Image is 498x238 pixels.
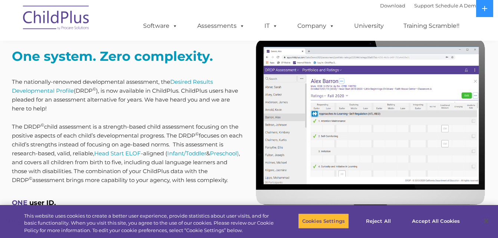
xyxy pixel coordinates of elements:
[210,150,239,157] a: Preschool)
[255,39,487,234] img: DRDP-Desktop-2020
[380,3,479,9] font: |
[298,213,349,229] button: Cookies Settings
[19,0,93,37] img: ChildPlus by Procare Solutions
[29,199,56,207] span: user ID.
[195,131,199,136] sup: ©
[12,78,213,94] a: Desired Results Developmental Profile
[414,3,434,9] a: Support
[136,19,185,33] a: Software
[355,213,402,229] button: Reject All
[12,77,244,113] p: The nationally-renowned developmental assessment, the (DRDP ), is now available in ChildPlus. Chi...
[12,122,244,185] p: The DRDP child assessment is a strength-based child assessment focusing on the positive aspects o...
[12,199,27,207] span: ONE
[24,212,274,234] div: This website uses cookies to create a better user experience, provide statistics about user visit...
[93,86,96,92] sup: ©
[167,150,206,157] a: Infant/Toddler
[347,19,391,33] a: University
[435,3,479,9] a: Schedule A Demo
[290,19,342,33] a: Company
[190,19,252,33] a: Assessments
[478,213,494,229] button: Close
[396,19,467,33] a: Training Scramble!!
[41,122,44,128] sup: ©
[29,176,32,181] sup: ©
[408,213,464,229] button: Accept All Cookies
[380,3,405,9] a: Download
[257,19,285,33] a: IT
[12,48,213,64] strong: One system. Zero complexity.
[94,150,141,157] a: Head Start ELOF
